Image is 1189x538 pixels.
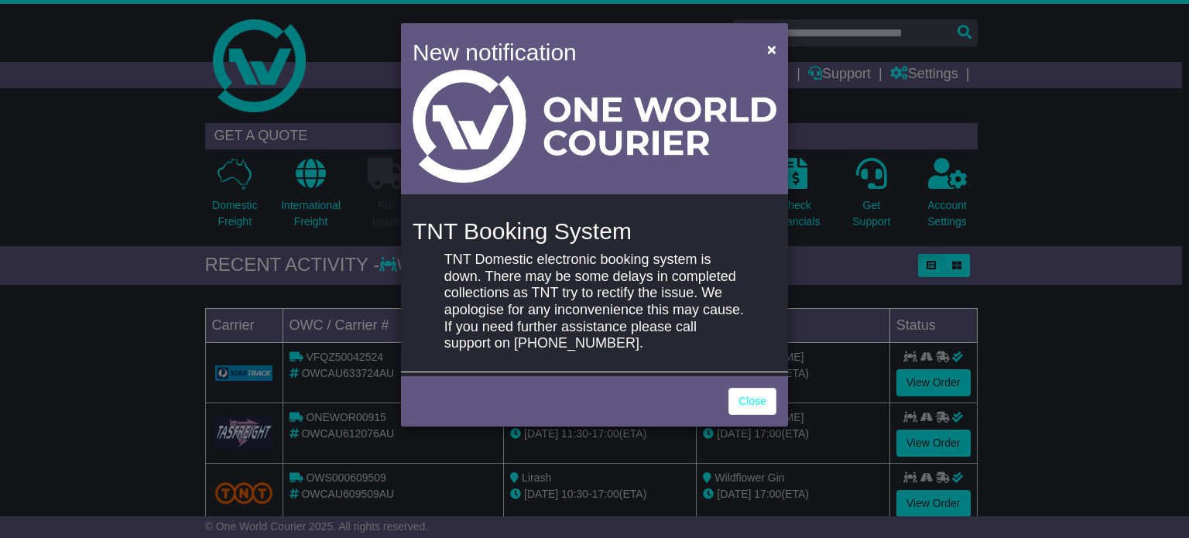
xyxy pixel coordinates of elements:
[767,40,776,58] span: ×
[413,218,776,244] h4: TNT Booking System
[413,70,776,183] img: Light
[759,33,784,65] button: Close
[444,252,745,352] p: TNT Domestic electronic booking system is down. There may be some delays in completed collections...
[413,35,745,70] h4: New notification
[728,388,776,415] a: Close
